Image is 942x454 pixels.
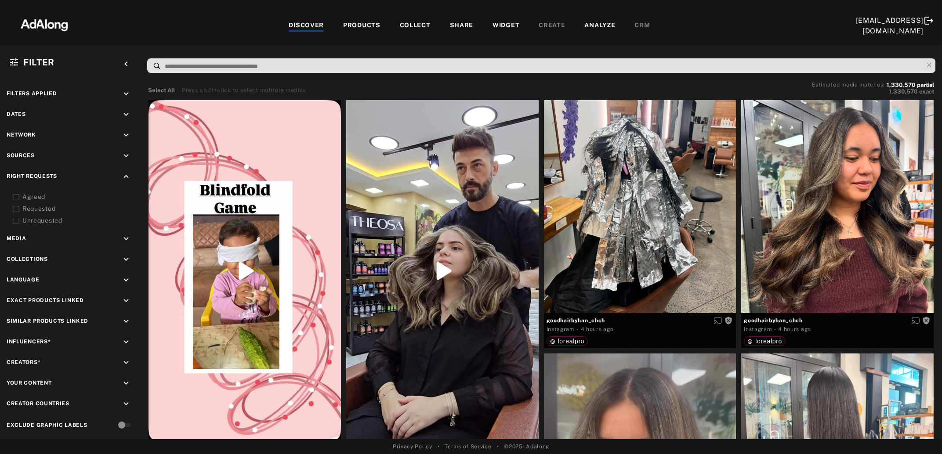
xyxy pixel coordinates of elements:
[23,57,54,68] span: Filter
[121,89,131,99] i: keyboard_arrow_down
[887,83,934,87] button: 1,330,570partial
[121,255,131,264] i: keyboard_arrow_down
[581,326,614,332] time: 2025-08-14T08:51:39.000Z
[550,338,585,344] div: lorealpro
[774,326,776,333] span: ·
[909,316,922,325] button: Enable diffusion on this media
[744,317,931,324] span: goodhairbyhan_chch
[121,317,131,326] i: keyboard_arrow_down
[343,21,380,31] div: PRODUCTS
[887,82,915,88] span: 1,330,570
[7,359,40,365] span: Creators*
[7,111,26,117] span: Dates
[778,326,811,332] time: 2025-08-14T08:51:39.000Z
[121,172,131,181] i: keyboard_arrow_up
[755,338,782,345] span: lorealpro
[584,21,615,31] div: ANALYZE
[121,151,131,161] i: keyboard_arrow_down
[289,21,324,31] div: DISCOVER
[576,326,579,333] span: ·
[121,399,131,409] i: keyboard_arrow_down
[7,235,26,241] span: Media
[558,338,585,345] span: lorealpro
[121,59,131,69] i: keyboard_arrow_left
[747,338,782,344] div: lorealpro
[22,216,134,225] div: Unrequested
[7,318,88,324] span: Similar Products Linked
[812,87,934,96] button: 1,330,570exact
[182,86,306,95] div: Press shift+click to select multiple medias
[856,15,924,36] div: [EMAIL_ADDRESS][DOMAIN_NAME]
[634,21,650,31] div: CRM
[121,296,131,306] i: keyboard_arrow_down
[812,82,885,88] span: Estimated media matches:
[121,378,131,388] i: keyboard_arrow_down
[148,86,175,95] button: Select All
[7,173,57,179] span: Right Requests
[121,234,131,244] i: keyboard_arrow_down
[400,21,431,31] div: COLLECT
[7,421,87,429] div: Exclude Graphic Labels
[7,339,51,345] span: Influencers*
[7,277,40,283] span: Language
[547,325,574,333] div: Instagram
[493,21,519,31] div: WIDGET
[711,316,725,325] button: Enable diffusion on this media
[22,204,134,213] div: Requested
[121,275,131,285] i: keyboard_arrow_down
[7,152,35,159] span: Sources
[547,317,734,324] span: goodhairbyhan_chch
[7,256,48,262] span: Collections
[889,88,917,95] span: 1,330,570
[504,443,549,450] span: © 2025 - Adalong
[725,317,732,323] span: Rights not requested
[438,443,440,450] span: •
[22,192,134,202] div: Agreed
[121,337,131,347] i: keyboard_arrow_down
[121,130,131,140] i: keyboard_arrow_down
[7,297,84,303] span: Exact Products Linked
[7,132,36,138] span: Network
[539,21,565,31] div: CREATE
[121,110,131,119] i: keyboard_arrow_down
[7,380,51,386] span: Your Content
[6,11,83,37] img: 63233d7d88ed69de3c212112c67096b6.png
[121,358,131,368] i: keyboard_arrow_down
[445,443,491,450] a: Terms of Service
[922,317,930,323] span: Rights not requested
[450,21,474,31] div: SHARE
[7,400,69,407] span: Creator Countries
[744,325,772,333] div: Instagram
[7,90,57,97] span: Filters applied
[497,443,499,450] span: •
[393,443,432,450] a: Privacy Policy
